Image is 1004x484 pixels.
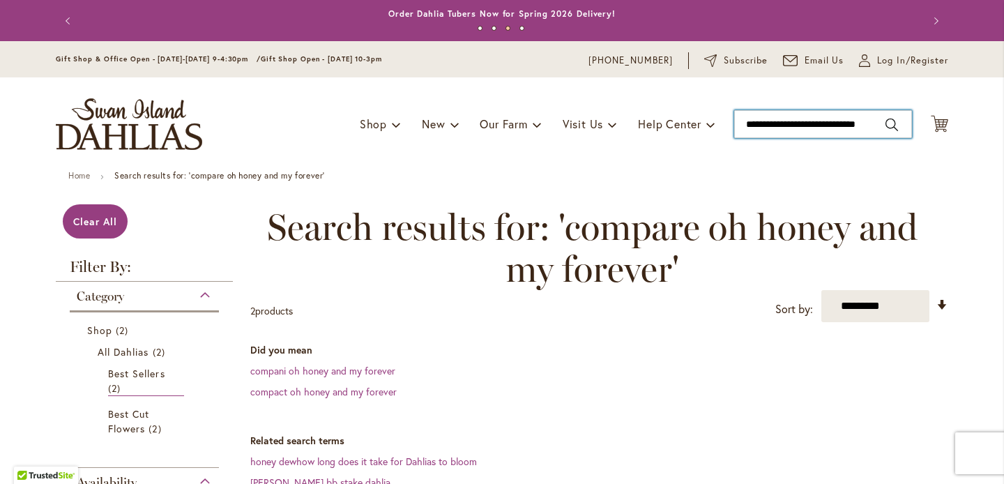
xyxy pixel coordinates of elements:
span: Shop [360,116,387,131]
a: Subscribe [704,54,768,68]
span: Clear All [73,215,117,228]
p: products [250,300,293,322]
a: compani oh honey and my forever [250,364,395,377]
span: Our Farm [480,116,527,131]
span: Subscribe [724,54,768,68]
a: Order Dahlia Tubers Now for Spring 2026 Delivery! [388,8,616,19]
dt: Did you mean [250,343,948,357]
span: 2 [149,421,165,436]
a: honey dewhow long does it take for Dahlias to bloom [250,455,477,468]
button: Previous [56,7,84,35]
label: Sort by: [775,296,813,322]
a: compact oh honey and my forever [250,385,397,398]
span: 2 [153,345,169,359]
button: 3 of 4 [505,26,510,31]
span: 2 [108,381,124,395]
span: Help Center [638,116,701,131]
span: Search results for: 'compare oh honey and my forever' [250,206,934,290]
button: 2 of 4 [492,26,496,31]
dt: Related search terms [250,434,948,448]
span: Gift Shop Open - [DATE] 10-3pm [261,54,382,63]
span: Best Sellers [108,367,165,380]
button: 1 of 4 [478,26,482,31]
span: Email Us [805,54,844,68]
strong: Search results for: 'compare oh honey and my forever' [114,170,325,181]
a: store logo [56,98,202,150]
span: Shop [87,324,112,337]
a: Clear All [63,204,128,239]
span: 2 [116,323,132,338]
button: 4 of 4 [519,26,524,31]
span: All Dahlias [98,345,149,358]
a: Log In/Register [859,54,948,68]
a: Home [68,170,90,181]
span: Gift Shop & Office Open - [DATE]-[DATE] 9-4:30pm / [56,54,261,63]
span: New [422,116,445,131]
a: Best Cut Flowers [108,407,184,436]
a: All Dahlias [98,345,195,359]
a: Email Us [783,54,844,68]
a: Shop [87,323,205,338]
button: Next [920,7,948,35]
span: Category [77,289,124,304]
span: Visit Us [563,116,603,131]
a: [PHONE_NUMBER] [588,54,673,68]
a: Best Sellers [108,366,184,396]
span: Best Cut Flowers [108,407,149,435]
span: Log In/Register [877,54,948,68]
iframe: Launch Accessibility Center [10,434,50,474]
strong: Filter By: [56,259,233,282]
span: 2 [250,304,255,317]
